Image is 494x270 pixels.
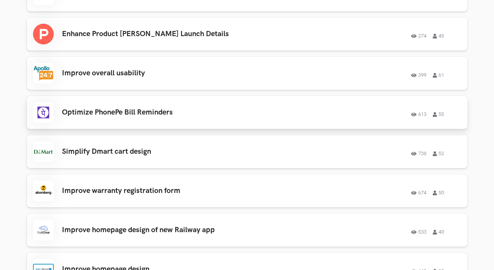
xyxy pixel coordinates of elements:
span: 61 [433,73,444,78]
span: 674 [411,191,427,195]
h3: Simplify Dmart cart design [62,147,257,156]
h3: Improve homepage design of new Railway app [62,226,257,235]
h3: Enhance Product [PERSON_NAME] Launch Details [62,30,257,39]
a: Improve warranty registration form 674 50 [27,174,467,207]
h3: Improve warranty registration form [62,186,257,195]
span: 40 [433,230,444,235]
span: 533 [411,230,427,235]
span: 52 [433,151,444,156]
span: 50 [433,191,444,195]
h3: Optimize PhonePe Bill Reminders [62,108,257,117]
span: 274 [411,34,427,39]
span: 613 [411,112,427,117]
span: 738 [411,151,427,156]
a: Simplify Dmart cart design73852 [27,135,467,168]
span: 45 [433,34,444,39]
a: Optimize PhonePe Bill Reminders61355 [27,96,467,129]
span: 55 [433,112,444,117]
h3: Improve overall usability [62,69,257,78]
a: Improve overall usability39961 [27,57,467,90]
span: 399 [411,73,427,78]
a: Improve homepage design of new Railway app 533 40 [27,214,467,247]
a: Enhance Product [PERSON_NAME] Launch Details27445 [27,18,467,51]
